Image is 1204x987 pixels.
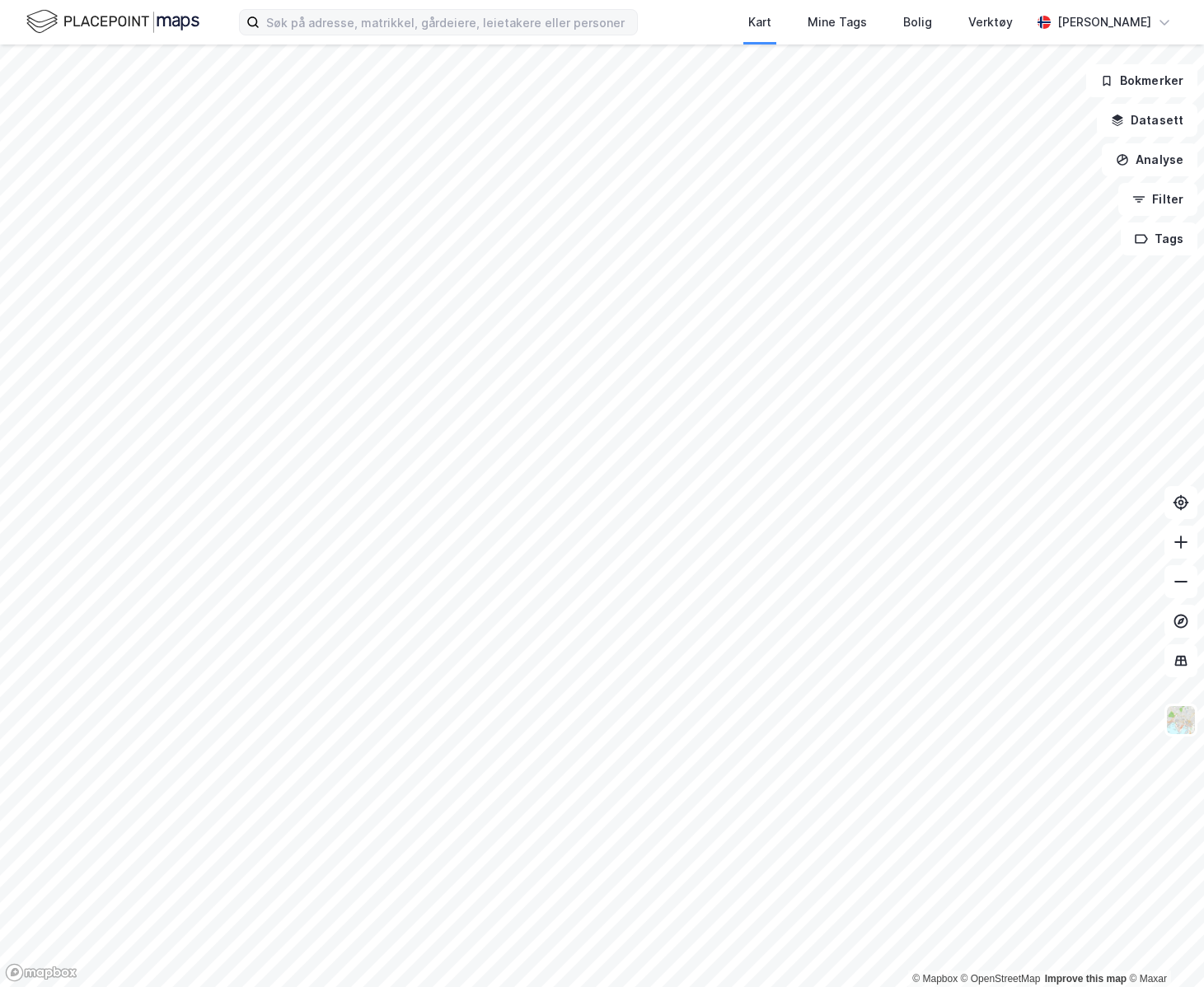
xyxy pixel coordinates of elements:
input: Søk på adresse, matrikkel, gårdeiere, leietakere eller personer [260,10,637,35]
iframe: Chat Widget [1122,908,1204,987]
a: Mapbox homepage [5,963,77,982]
img: Z [1165,704,1197,736]
div: Bolig [903,12,932,32]
a: Mapbox [912,973,958,985]
button: Datasett [1097,104,1197,137]
div: Verktøy [968,12,1013,32]
button: Tags [1121,222,1197,255]
a: Improve this map [1045,973,1127,985]
div: Mine Tags [808,12,867,32]
img: logo.f888ab2527a4732fd821a326f86c7f29.svg [26,7,199,36]
div: [PERSON_NAME] [1057,12,1151,32]
button: Bokmerker [1086,64,1197,97]
button: Filter [1118,183,1197,216]
button: Analyse [1102,143,1197,176]
div: Kart [748,12,771,32]
a: OpenStreetMap [961,973,1041,985]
